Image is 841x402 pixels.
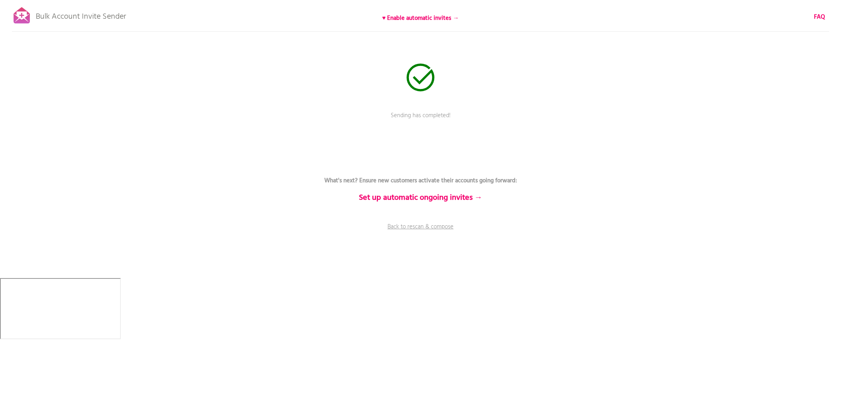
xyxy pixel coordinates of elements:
[814,12,825,22] b: FAQ
[301,111,540,131] p: Sending has completed!
[36,5,126,25] p: Bulk Account Invite Sender
[301,222,540,242] a: Back to rescan & compose
[359,191,483,204] b: Set up automatic ongoing invites →
[382,14,459,23] b: ♥ Enable automatic invites →
[814,13,825,21] a: FAQ
[324,176,517,186] b: What's next? Ensure new customers activate their accounts going forward:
